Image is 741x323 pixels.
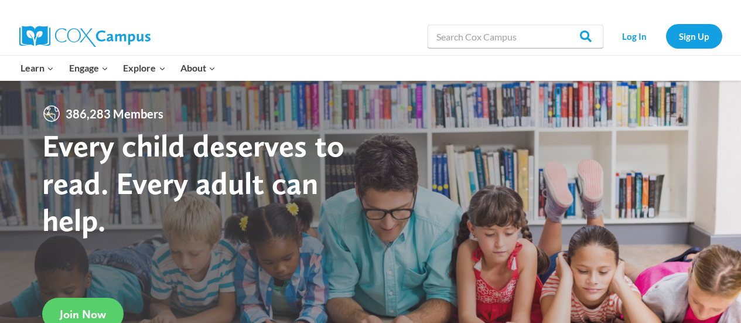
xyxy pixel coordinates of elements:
[19,26,151,47] img: Cox Campus
[13,56,223,80] nav: Primary Navigation
[69,60,108,76] span: Engage
[123,60,165,76] span: Explore
[666,24,722,48] a: Sign Up
[60,307,106,321] span: Join Now
[61,104,168,123] span: 386,283 Members
[609,24,660,48] a: Log In
[21,60,54,76] span: Learn
[428,25,603,48] input: Search Cox Campus
[180,60,216,76] span: About
[42,127,344,239] strong: Every child deserves to read. Every adult can help.
[609,24,722,48] nav: Secondary Navigation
